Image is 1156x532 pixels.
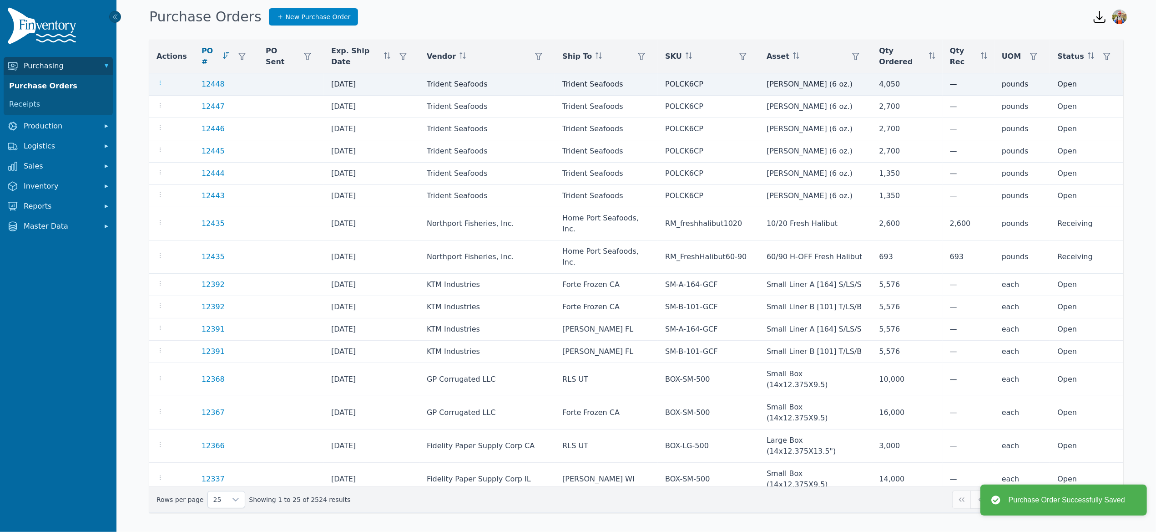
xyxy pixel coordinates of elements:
[943,396,994,430] td: —
[943,463,994,496] td: —
[555,296,658,318] td: Forte Frozen CA
[872,363,943,396] td: 10,000
[872,163,943,185] td: 1,350
[202,374,225,385] a: 12368
[658,118,759,140] td: POLCK6CP
[872,207,943,240] td: 2,600
[202,407,225,418] a: 12367
[950,46,977,67] span: Qty Rec
[994,463,1050,496] td: each
[324,96,419,118] td: [DATE]
[994,296,1050,318] td: each
[759,363,872,396] td: Small Box (14x12.375X9.5)
[324,163,419,185] td: [DATE]
[658,341,759,363] td: SM-B-101-GCF
[202,440,225,451] a: 12366
[4,197,113,215] button: Reports
[324,296,419,318] td: [DATE]
[324,240,419,274] td: [DATE]
[324,73,419,96] td: [DATE]
[994,73,1050,96] td: pounds
[1112,10,1127,24] img: Sera Wheeler
[1050,341,1123,363] td: Open
[1002,51,1021,62] span: UOM
[943,430,994,463] td: —
[759,396,872,430] td: Small Box (14x12.375X9.5)
[419,430,555,463] td: Fidelity Paper Supply Corp CA
[555,463,658,496] td: [PERSON_NAME] WI
[419,363,555,396] td: GP Corrugated LLC
[202,101,225,112] a: 12447
[658,207,759,240] td: RM_freshhalibut1020
[419,207,555,240] td: Northport Fisheries, Inc.
[1050,163,1123,185] td: Open
[994,240,1050,274] td: pounds
[994,396,1050,430] td: each
[24,141,96,152] span: Logistics
[658,430,759,463] td: BOX-LG-500
[5,95,111,113] a: Receipts
[7,7,80,48] img: Finventory
[879,46,925,67] span: Qty Ordered
[943,96,994,118] td: —
[555,318,658,341] td: [PERSON_NAME] FL
[759,274,872,296] td: Small Liner A [164] S/LS/S
[202,346,225,357] a: 12391
[759,318,872,341] td: Small Liner A [164] S/LS/S
[156,51,187,62] span: Actions
[555,140,658,163] td: Trident Seafoods
[202,324,225,335] a: 12391
[658,140,759,163] td: POLCK6CP
[202,251,225,262] a: 12435
[1050,318,1123,341] td: Open
[555,96,658,118] td: Trident Seafoods
[658,363,759,396] td: BOX-SM-500
[427,51,456,62] span: Vendor
[759,296,872,318] td: Small Liner B [101] T/LS/B
[943,296,994,318] td: —
[658,185,759,207] td: POLCK6CP
[872,118,943,140] td: 2,700
[994,274,1050,296] td: each
[759,140,872,163] td: [PERSON_NAME] (6 oz.)
[872,396,943,430] td: 16,000
[1050,363,1123,396] td: Open
[149,9,262,25] h1: Purchase Orders
[872,274,943,296] td: 5,576
[419,296,555,318] td: KTM Industries
[994,185,1050,207] td: pounds
[943,163,994,185] td: —
[994,207,1050,240] td: pounds
[419,274,555,296] td: KTM Industries
[1050,430,1123,463] td: Open
[269,8,358,26] a: New Purchase Order
[4,137,113,155] button: Logistics
[658,163,759,185] td: POLCK6CP
[5,77,111,95] a: Purchase Orders
[249,495,350,504] span: Showing 1 to 25 of 2524 results
[324,396,419,430] td: [DATE]
[658,296,759,318] td: SM-B-101-GCF
[4,217,113,235] button: Master Data
[202,168,225,179] a: 12444
[555,274,658,296] td: Forte Frozen CA
[555,430,658,463] td: RLS UT
[943,318,994,341] td: —
[24,161,96,172] span: Sales
[324,207,419,240] td: [DATE]
[658,240,759,274] td: RM_FreshHalibut60-90
[555,207,658,240] td: Home Port Seafoods, Inc.
[994,430,1050,463] td: each
[202,474,225,485] a: 12337
[759,341,872,363] td: Small Liner B [101] T/LS/B
[872,240,943,274] td: 693
[1050,240,1123,274] td: Receiving
[324,463,419,496] td: [DATE]
[658,274,759,296] td: SM-A-164-GCF
[324,341,419,363] td: [DATE]
[994,363,1050,396] td: each
[324,363,419,396] td: [DATE]
[324,430,419,463] td: [DATE]
[872,185,943,207] td: 1,350
[943,207,994,240] td: 2,600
